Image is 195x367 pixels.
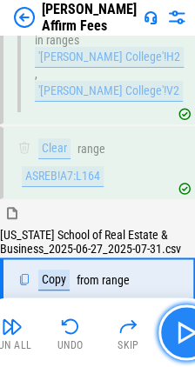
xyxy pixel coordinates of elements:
[38,270,70,290] div: Copy
[118,339,139,350] div: Skip
[77,274,99,287] div: from
[43,311,98,353] button: Undo
[35,81,183,102] div: '[PERSON_NAME] College'!V2
[35,34,79,47] div: in ranges
[42,1,137,34] div: [PERSON_NAME] Affirm Fees
[118,316,138,337] img: Skip
[100,311,156,353] button: Skip
[60,316,81,337] img: Undo
[77,143,105,156] div: range
[166,7,187,28] img: Settings menu
[35,68,37,81] span: ,
[14,7,35,28] img: Back
[2,316,23,337] img: Run All
[22,166,104,187] div: ASREB!A7:L164
[144,10,158,24] img: Support
[35,47,184,68] div: '[PERSON_NAME] College'!H2
[102,274,130,287] div: range
[57,339,84,350] div: Undo
[38,138,71,159] div: Clear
